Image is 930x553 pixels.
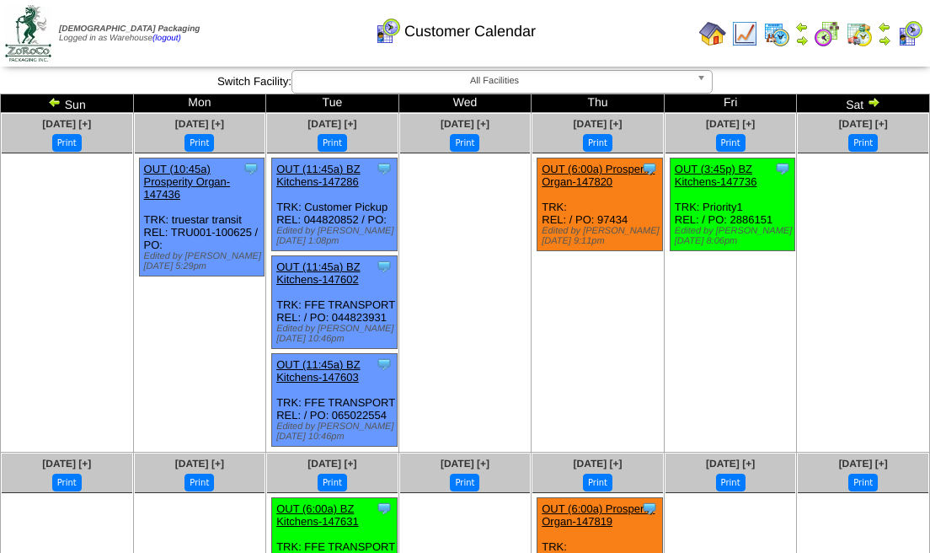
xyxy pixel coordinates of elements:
a: OUT (10:45a) Prosperity Organ-147436 [144,163,231,201]
img: line_graph.gif [731,20,758,47]
a: OUT (11:45a) BZ Kitchens-147603 [276,358,360,384]
img: calendarcustomer.gif [896,20,923,47]
img: Tooltip [376,160,393,177]
img: calendarprod.gif [763,20,790,47]
img: Tooltip [376,258,393,275]
a: [DATE] [+] [706,118,755,130]
a: [DATE] [+] [441,458,489,470]
span: All Facilities [299,71,690,91]
div: TRK: Customer Pickup REL: 044820852 / PO: [272,158,397,251]
a: OUT (3:45p) BZ Kitchens-147736 [675,163,757,188]
a: [DATE] [+] [441,118,489,130]
div: TRK: REL: / PO: 97434 [537,158,662,251]
div: Edited by [PERSON_NAME] [DATE] 10:46pm [276,324,396,344]
img: arrowleft.gif [878,20,891,34]
a: [DATE] [+] [839,458,888,470]
td: Sun [1,94,134,113]
td: Thu [532,94,665,113]
button: Print [184,134,214,152]
img: zoroco-logo-small.webp [5,5,51,62]
div: TRK: truestar transit REL: TRU001-100625 / PO: [139,158,264,276]
img: Tooltip [243,160,259,177]
a: [DATE] [+] [839,118,888,130]
img: arrowright.gif [878,34,891,47]
img: arrowright.gif [795,34,809,47]
span: [DEMOGRAPHIC_DATA] Packaging [59,24,200,34]
span: Logged in as Warehouse [59,24,200,43]
span: Customer Calendar [404,23,536,40]
a: [DATE] [+] [42,118,91,130]
button: Print [716,134,746,152]
a: [DATE] [+] [573,118,622,130]
a: [DATE] [+] [706,458,755,470]
div: TRK: FFE TRANSPORT REL: / PO: 044823931 [272,256,397,349]
img: calendarinout.gif [846,20,873,47]
img: Tooltip [376,356,393,373]
td: Sat [797,94,930,113]
div: Edited by [PERSON_NAME] [DATE] 5:29pm [144,251,264,271]
button: Print [583,134,612,152]
a: [DATE] [+] [175,458,224,470]
button: Print [52,134,82,152]
td: Fri [664,94,797,113]
a: OUT (6:00a) BZ Kitchens-147631 [276,502,359,528]
button: Print [848,474,878,491]
img: Tooltip [641,500,658,517]
div: TRK: FFE TRANSPORT REL: / PO: 065022554 [272,354,397,447]
td: Wed [398,94,532,113]
a: [DATE] [+] [573,458,622,470]
a: [DATE] [+] [42,458,91,470]
div: TRK: Priority1 REL: / PO: 2886151 [670,158,794,251]
button: Print [52,474,82,491]
div: Edited by [PERSON_NAME] [DATE] 10:46pm [276,421,396,442]
button: Print [318,474,347,491]
a: [DATE] [+] [307,458,356,470]
a: [DATE] [+] [175,118,224,130]
img: Tooltip [376,500,393,517]
div: Edited by [PERSON_NAME] [DATE] 8:06pm [675,226,794,246]
button: Print [450,474,479,491]
a: OUT (11:45a) BZ Kitchens-147286 [276,163,360,188]
a: (logout) [152,34,181,43]
img: arrowright.gif [867,95,880,109]
button: Print [450,134,479,152]
img: arrowleft.gif [795,20,809,34]
a: [DATE] [+] [307,118,356,130]
button: Print [848,134,878,152]
button: Print [318,134,347,152]
button: Print [716,474,746,491]
td: Mon [133,94,266,113]
button: Print [583,474,612,491]
img: Tooltip [774,160,791,177]
td: Tue [266,94,399,113]
a: OUT (6:00a) Prosperity Organ-147820 [542,163,655,188]
div: Edited by [PERSON_NAME] [DATE] 1:08pm [276,226,396,246]
a: OUT (6:00a) Prosperity Organ-147819 [542,502,655,528]
button: Print [184,474,214,491]
img: calendarblend.gif [814,20,841,47]
a: OUT (11:45a) BZ Kitchens-147602 [276,260,360,286]
img: calendarcustomer.gif [374,18,401,45]
div: Edited by [PERSON_NAME] [DATE] 9:11pm [542,226,661,246]
img: Tooltip [641,160,658,177]
img: arrowleft.gif [48,95,61,109]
